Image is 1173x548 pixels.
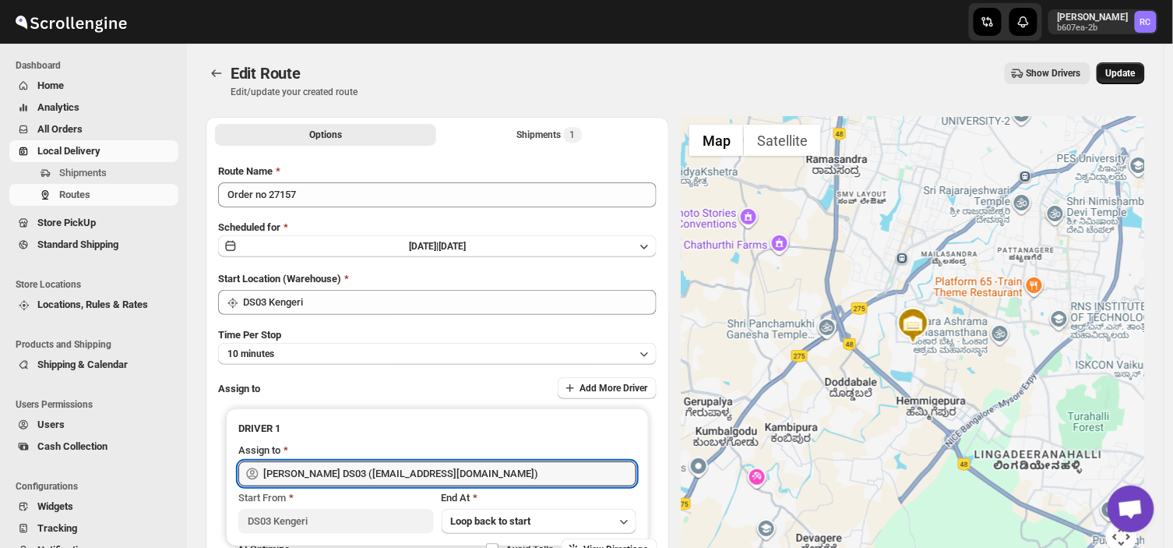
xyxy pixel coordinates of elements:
[517,127,582,143] div: Shipments
[263,461,636,486] input: Search assignee
[218,383,260,394] span: Assign to
[37,239,118,250] span: Standard Shipping
[37,440,107,452] span: Cash Collection
[218,182,657,207] input: Eg: Bengaluru Route
[238,421,636,437] h3: DRIVER 1
[231,86,358,98] p: Edit/update your created route
[1058,11,1129,23] p: [PERSON_NAME]
[1135,11,1157,33] span: Rahul Chopra
[16,398,179,411] span: Users Permissions
[16,480,179,493] span: Configurations
[218,329,281,341] span: Time Per Stop
[9,518,178,539] button: Tracking
[579,382,647,394] span: Add More Driver
[451,515,531,527] span: Loop back to start
[206,62,227,84] button: Routes
[9,436,178,458] button: Cash Collection
[442,509,636,534] button: Loop back to start
[558,377,657,399] button: Add More Driver
[439,124,660,146] button: Selected Shipments
[1106,67,1136,80] span: Update
[442,490,636,506] div: End At
[238,492,286,504] span: Start From
[309,129,342,141] span: Options
[218,165,273,177] span: Route Name
[238,443,280,458] div: Assign to
[37,80,64,91] span: Home
[9,414,178,436] button: Users
[1097,62,1145,84] button: Update
[37,145,100,157] span: Local Delivery
[409,241,439,252] span: [DATE] |
[1005,62,1090,84] button: Show Drivers
[9,184,178,206] button: Routes
[16,278,179,291] span: Store Locations
[1108,486,1154,532] a: Open chat
[1048,9,1158,34] button: User menu
[1027,67,1081,80] span: Show Drivers
[744,125,821,156] button: Show satellite imagery
[16,338,179,351] span: Products and Shipping
[218,235,657,257] button: [DATE]|[DATE]
[1140,17,1151,27] text: RC
[59,189,90,200] span: Routes
[9,162,178,184] button: Shipments
[37,419,65,430] span: Users
[570,129,576,141] span: 1
[12,2,129,41] img: ScrollEngine
[9,294,178,316] button: Locations, Rules & Rates
[218,273,341,285] span: Start Location (Warehouse)
[243,290,657,315] input: Search location
[37,217,96,228] span: Store PickUp
[1058,23,1129,33] p: b607ea-2b
[59,167,107,179] span: Shipments
[16,59,179,72] span: Dashboard
[37,299,148,310] span: Locations, Rules & Rates
[689,125,744,156] button: Show street map
[37,500,73,512] span: Widgets
[9,97,178,118] button: Analytics
[9,118,178,140] button: All Orders
[9,496,178,518] button: Widgets
[37,123,83,135] span: All Orders
[37,359,128,370] span: Shipping & Calendar
[218,221,280,233] span: Scheduled for
[37,101,79,113] span: Analytics
[231,64,301,83] span: Edit Route
[227,348,274,360] span: 10 minutes
[37,522,77,534] span: Tracking
[9,354,178,376] button: Shipping & Calendar
[215,124,436,146] button: All Route Options
[439,241,466,252] span: [DATE]
[9,75,178,97] button: Home
[218,343,657,365] button: 10 minutes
